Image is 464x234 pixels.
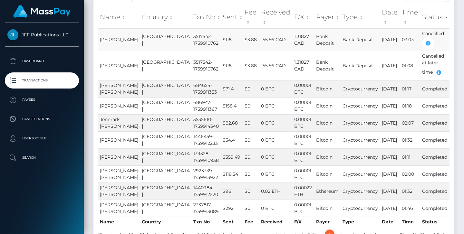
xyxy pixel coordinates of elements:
[380,183,400,200] td: [DATE]
[140,131,192,148] td: [GEOGRAPHIC_DATA]
[316,171,333,177] span: Bitcoin
[221,80,243,97] td: $71.4
[341,131,380,148] td: Cryptocurrency
[380,97,400,114] td: [DATE]
[221,131,243,148] td: $54.4
[243,148,259,165] td: $0
[316,205,333,211] span: Bitcoin
[259,114,293,131] td: 0 BTC
[341,114,380,131] td: Cryptocurrency
[192,183,221,200] td: 1440984-1759912220
[98,217,140,227] th: Name
[341,51,380,80] td: Bank Deposit
[293,183,314,200] td: 0.00022 ETH
[100,103,138,109] span: [PERSON_NAME]
[259,183,293,200] td: 0.02 ETH
[221,28,243,51] td: $118
[400,165,420,183] td: 02:00
[420,97,450,114] td: Completed
[259,200,293,217] td: 0 BTC
[316,103,333,109] span: Bitcoin
[140,51,192,80] td: [GEOGRAPHIC_DATA]
[140,28,192,51] td: [GEOGRAPHIC_DATA]
[13,5,71,18] img: MassPay Logo
[243,97,259,114] td: $0
[243,131,259,148] td: $0
[293,97,314,114] td: 0.00001 BTC
[100,168,138,180] span: [PERSON_NAME] [PERSON_NAME]
[7,76,76,85] p: Transactions
[400,114,420,131] td: 02:07
[341,148,380,165] td: Cryptocurrency
[400,131,420,148] td: 01:32
[243,165,259,183] td: $0
[400,183,420,200] td: 01:32
[420,165,450,183] td: Completed
[259,80,293,97] td: 0 BTC
[380,80,400,97] td: [DATE]
[341,80,380,97] td: Cryptocurrency
[243,80,259,97] td: $0
[243,200,259,217] td: $0
[192,148,221,165] td: 139328-1759910938
[259,165,293,183] td: 0 BTC
[140,217,192,227] th: Country
[293,51,314,80] td: 1.31827 CAD
[314,217,341,227] th: Payer
[420,6,450,29] th: Status: activate to sort column descending
[5,130,79,146] a: User Profile
[5,72,79,89] a: Transactions
[192,6,221,29] th: Txn No: activate to sort column ascending
[380,200,400,217] td: [DATE]
[7,29,18,40] img: JFF Publications LLC
[192,217,221,227] th: Txn No
[5,32,79,38] span: JFF Publications LLC
[221,183,243,200] td: $96
[140,148,192,165] td: [GEOGRAPHIC_DATA]
[100,82,138,95] span: [PERSON_NAME] [PERSON_NAME]
[400,6,420,29] th: Time: activate to sort column ascending
[400,97,420,114] td: 01:18
[192,200,221,217] td: 2337817-1759913089
[100,117,138,129] span: Jenmark [PERSON_NAME]
[7,153,76,163] p: Search
[420,217,450,227] th: Status
[314,6,341,29] th: Payer: activate to sort column ascending
[259,217,293,227] th: Received
[221,200,243,217] td: $292
[243,28,259,51] td: $3.88
[221,114,243,131] td: $82.68
[420,51,450,80] td: Cancelled at later time
[316,120,333,126] span: Bitcoin
[5,92,79,108] a: Payees
[400,148,420,165] td: 01:11
[221,6,243,29] th: Sent: activate to sort column ascending
[420,183,450,200] td: Completed
[221,217,243,227] th: Sent
[100,202,138,214] span: [PERSON_NAME] [PERSON_NAME]
[192,51,221,80] td: 3517542-1759910762
[140,165,192,183] td: [GEOGRAPHIC_DATA]
[293,148,314,165] td: 0.00001 BTC
[316,59,334,72] span: Bank Deposit
[5,53,79,69] a: Dashboard
[380,28,400,51] td: [DATE]
[98,6,140,29] th: Name: activate to sort column ascending
[293,217,314,227] th: F/X
[293,131,314,148] td: 0.00001 BTC
[100,37,138,42] span: [PERSON_NAME]
[140,80,192,97] td: [GEOGRAPHIC_DATA]
[316,33,334,46] span: Bank Deposit
[259,51,293,80] td: 155.56 CAD
[293,200,314,217] td: 0.00001 BTC
[221,51,243,80] td: $118
[316,137,333,143] span: Bitcoin
[400,217,420,227] th: Time
[293,80,314,97] td: 0.00001 BTC
[192,165,221,183] td: 2923339-1759913922
[259,28,293,51] td: 155.56 CAD
[420,28,450,51] td: Cancelled
[192,80,221,97] td: 684654-1759911353
[192,97,221,114] td: 686947-1759911367
[259,148,293,165] td: 0 BTC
